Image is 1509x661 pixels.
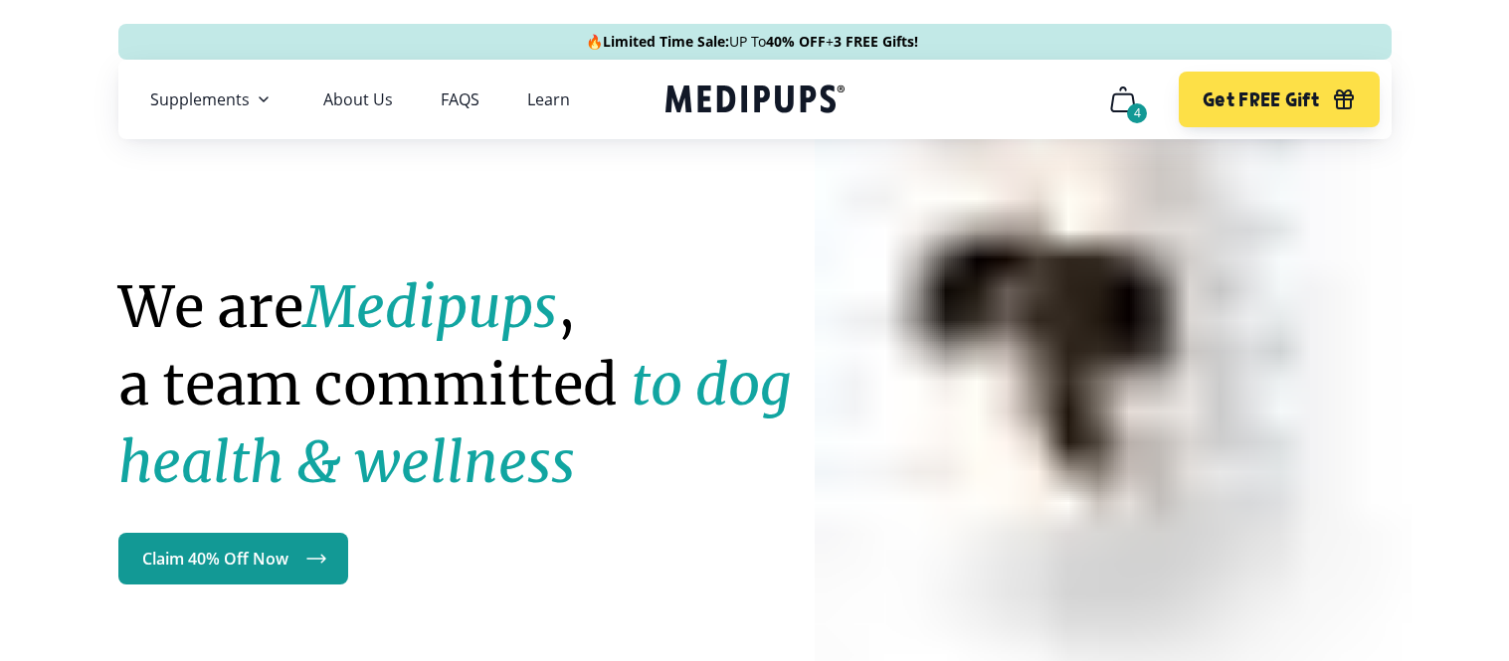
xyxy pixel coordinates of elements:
span: Get FREE Gift [1203,88,1319,111]
button: Get FREE Gift [1179,72,1379,127]
a: FAQS [441,89,479,109]
strong: Medipups [303,272,557,342]
span: 🔥 UP To + [586,32,918,52]
a: About Us [323,89,393,109]
a: Medipups [665,81,845,121]
span: Supplements [150,89,250,109]
h1: We are , a team committed [118,268,847,501]
a: Claim 40% Off Now [118,533,348,584]
a: Learn [527,89,570,109]
div: 4 [1127,103,1147,123]
button: cart [1099,76,1147,123]
button: Supplements [150,87,276,111]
